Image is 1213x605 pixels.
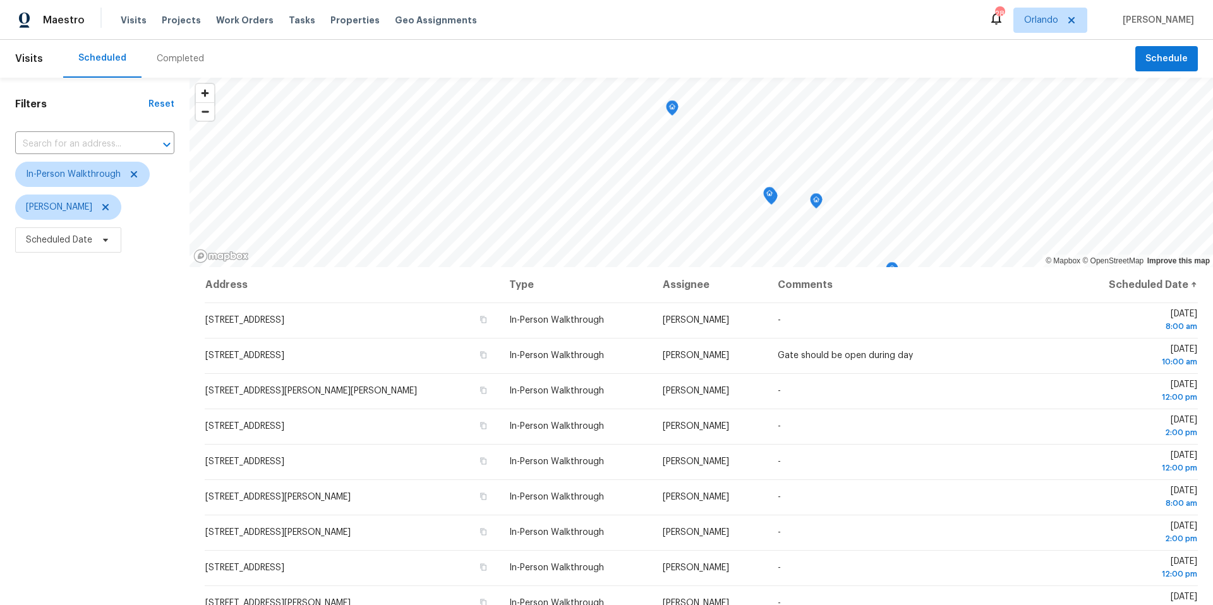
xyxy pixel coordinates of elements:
span: [DATE] [1076,557,1197,580]
span: [PERSON_NAME] [663,457,729,466]
span: [STREET_ADDRESS] [205,316,284,325]
span: - [778,316,781,325]
div: Scheduled [78,52,126,64]
button: Zoom in [196,84,214,102]
span: In-Person Walkthrough [509,386,604,395]
span: [PERSON_NAME] [663,493,729,501]
div: 12:00 pm [1076,462,1197,474]
span: [STREET_ADDRESS][PERSON_NAME][PERSON_NAME] [205,386,417,395]
div: Map marker [763,187,776,207]
span: [PERSON_NAME] [1118,14,1194,27]
span: Orlando [1024,14,1058,27]
div: 12:00 pm [1076,391,1197,404]
span: [STREET_ADDRESS] [205,422,284,431]
span: [PERSON_NAME] [663,316,729,325]
div: 28 [995,8,1004,20]
span: Schedule [1145,51,1188,67]
h1: Filters [15,98,148,111]
button: Copy Address [478,385,489,396]
span: [PERSON_NAME] [663,563,729,572]
div: 8:00 am [1076,497,1197,510]
span: Properties [330,14,380,27]
div: 8:00 am [1076,320,1197,333]
canvas: Map [190,78,1213,267]
button: Copy Address [478,314,489,325]
span: [DATE] [1076,451,1197,474]
th: Address [205,267,499,302]
span: In-Person Walkthrough [509,351,604,360]
div: Completed [157,52,204,65]
th: Scheduled Date ↑ [1066,267,1198,302]
span: [PERSON_NAME] [663,422,729,431]
div: 2:00 pm [1076,532,1197,545]
input: Search for an address... [15,135,139,154]
span: [PERSON_NAME] [663,386,729,395]
span: Geo Assignments [395,14,477,27]
a: Mapbox [1046,256,1080,265]
span: Projects [162,14,201,27]
span: [PERSON_NAME] [663,351,729,360]
span: In-Person Walkthrough [509,493,604,501]
div: Map marker [666,100,679,120]
div: Reset [148,98,174,111]
span: [PERSON_NAME] [663,528,729,537]
span: Zoom out [196,103,214,121]
span: Scheduled Date [26,234,92,246]
a: Mapbox homepage [193,249,249,263]
span: In-Person Walkthrough [509,316,604,325]
span: [DATE] [1076,345,1197,368]
button: Open [158,136,176,153]
span: [DATE] [1076,380,1197,404]
span: [DATE] [1076,309,1197,333]
span: - [778,457,781,466]
div: Map marker [810,193,823,213]
span: [DATE] [1076,522,1197,545]
th: Assignee [653,267,768,302]
button: Copy Address [478,420,489,431]
a: Improve this map [1147,256,1210,265]
button: Copy Address [478,455,489,467]
span: [STREET_ADDRESS] [205,351,284,360]
button: Schedule [1135,46,1198,72]
button: Zoom out [196,102,214,121]
span: [DATE] [1076,416,1197,439]
th: Comments [768,267,1066,302]
span: Visits [121,14,147,27]
button: Copy Address [478,491,489,502]
span: In-Person Walkthrough [509,422,604,431]
span: In-Person Walkthrough [509,563,604,572]
span: - [778,422,781,431]
span: In-Person Walkthrough [26,168,121,181]
span: [STREET_ADDRESS][PERSON_NAME] [205,493,351,501]
span: [PERSON_NAME] [26,201,92,213]
button: Copy Address [478,526,489,537]
a: OpenStreetMap [1082,256,1144,265]
span: [STREET_ADDRESS] [205,563,284,572]
span: In-Person Walkthrough [509,528,604,537]
button: Copy Address [478,561,489,573]
div: Map marker [886,262,898,282]
div: 2:00 pm [1076,426,1197,439]
th: Type [499,267,652,302]
span: - [778,563,781,572]
span: - [778,386,781,395]
span: Work Orders [216,14,274,27]
span: Visits [15,45,43,73]
span: [STREET_ADDRESS] [205,457,284,466]
div: 12:00 pm [1076,568,1197,580]
span: - [778,528,781,537]
span: Maestro [43,14,85,27]
button: Copy Address [478,349,489,361]
span: Tasks [289,16,315,25]
div: 10:00 am [1076,356,1197,368]
span: Gate should be open during day [778,351,913,360]
span: [DATE] [1076,486,1197,510]
span: In-Person Walkthrough [509,457,604,466]
span: - [778,493,781,501]
span: [STREET_ADDRESS][PERSON_NAME] [205,528,351,537]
